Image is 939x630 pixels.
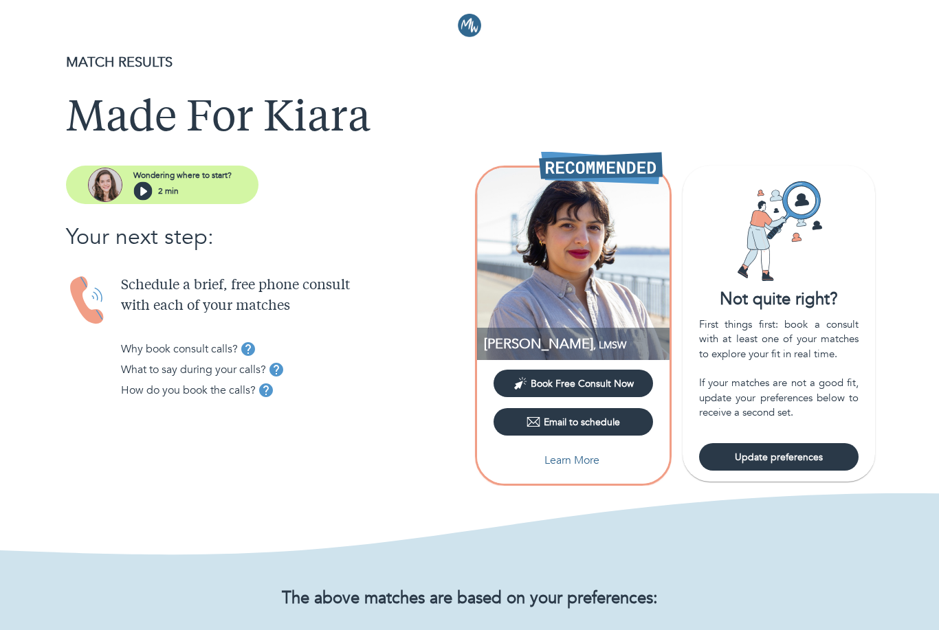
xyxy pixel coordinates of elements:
p: MATCH RESULTS [66,52,873,73]
button: Update preferences [699,443,859,471]
button: tooltip [266,359,287,380]
button: Book Free Consult Now [494,370,653,397]
span: Book Free Consult Now [531,377,634,390]
img: Logo [458,14,481,37]
span: Update preferences [705,451,853,464]
img: Handset [66,275,110,326]
img: assistant [88,168,122,202]
button: Learn More [494,447,653,474]
p: Wondering where to start? [133,169,232,181]
p: Your next step: [66,221,469,254]
div: Email to schedule [527,415,620,429]
button: Email to schedule [494,408,653,436]
div: Not quite right? [683,288,875,311]
p: 2 min [158,185,179,197]
p: What to say during your calls? [121,361,266,378]
p: LMSW [484,335,670,353]
div: First things first: book a consult with at least one of your matches to explore your fit in real ... [699,317,859,420]
p: Learn More [544,452,599,469]
h1: Made For Kiara [66,95,873,144]
p: How do you book the calls? [121,382,256,398]
img: Recommended Therapist [539,151,663,184]
button: tooltip [238,339,258,359]
img: Luisa Zepeda profile [477,168,670,360]
button: assistantWondering where to start?2 min [66,166,258,204]
p: Why book consult calls? [121,341,238,357]
p: Schedule a brief, free phone consult with each of your matches [121,275,469,317]
button: tooltip [256,380,276,401]
h2: The above matches are based on your preferences: [66,589,873,609]
img: Card icon [727,179,830,282]
span: , LMSW [593,339,626,352]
